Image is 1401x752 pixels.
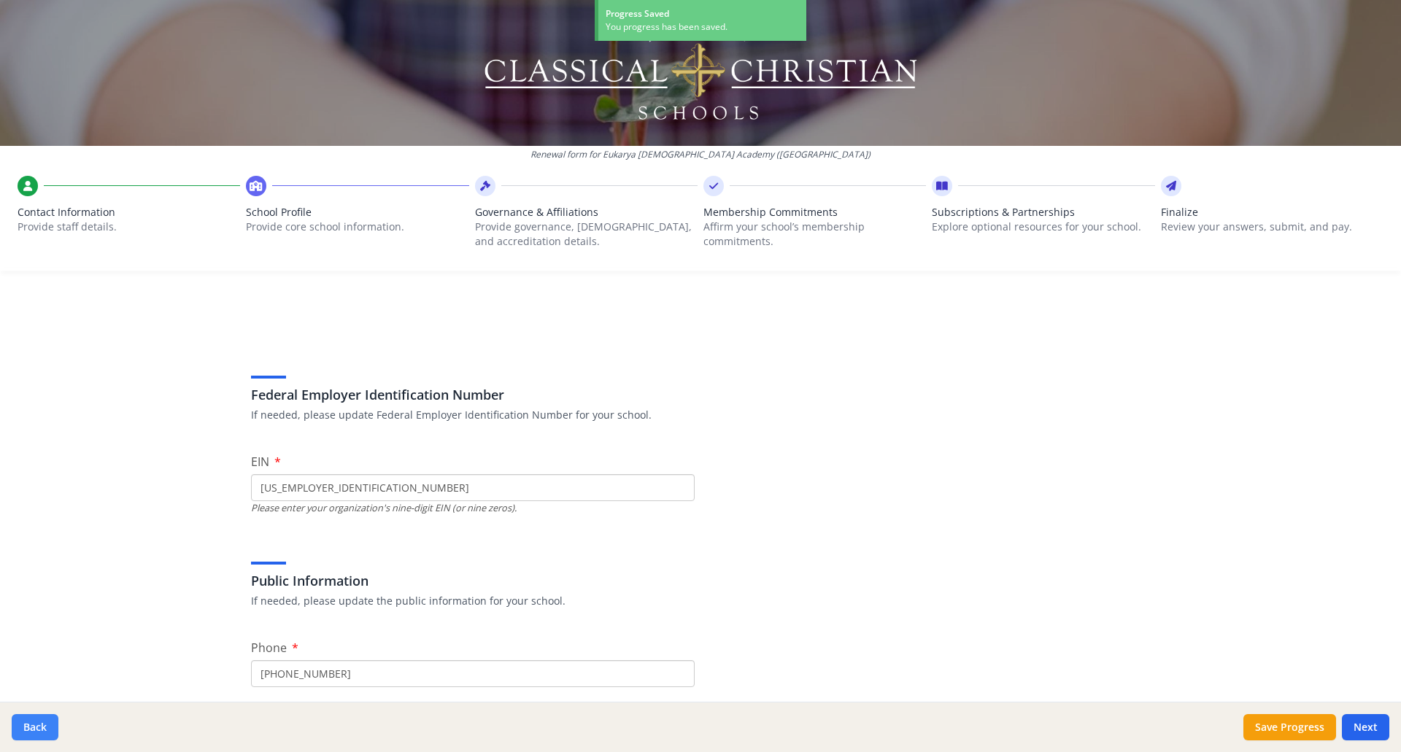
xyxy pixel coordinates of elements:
p: Provide core school information. [246,220,468,234]
button: Next [1342,714,1389,740]
span: Governance & Affiliations [475,205,698,220]
p: Provide governance, [DEMOGRAPHIC_DATA], and accreditation details. [475,220,698,249]
span: Subscriptions & Partnerships [932,205,1154,220]
p: Affirm your school’s membership commitments. [703,220,926,249]
p: Explore optional resources for your school. [932,220,1154,234]
div: You progress has been saved. [606,20,799,34]
span: School Profile [246,205,468,220]
h3: Federal Employer Identification Number [251,384,1150,405]
h3: Public Information [251,570,1150,591]
div: Progress Saved [606,7,799,20]
button: Back [12,714,58,740]
img: Logo [482,22,919,124]
button: Save Progress [1243,714,1336,740]
span: Phone [251,640,287,656]
div: Please enter your organization's nine-digit EIN (or nine zeros). [251,501,695,515]
span: Contact Information [18,205,240,220]
p: If needed, please update Federal Employer Identification Number for your school. [251,408,1150,422]
p: Provide staff details. [18,220,240,234]
p: Review your answers, submit, and pay. [1161,220,1383,234]
span: Membership Commitments [703,205,926,220]
span: Finalize [1161,205,1383,220]
p: If needed, please update the public information for your school. [251,594,1150,608]
span: EIN [251,454,269,470]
